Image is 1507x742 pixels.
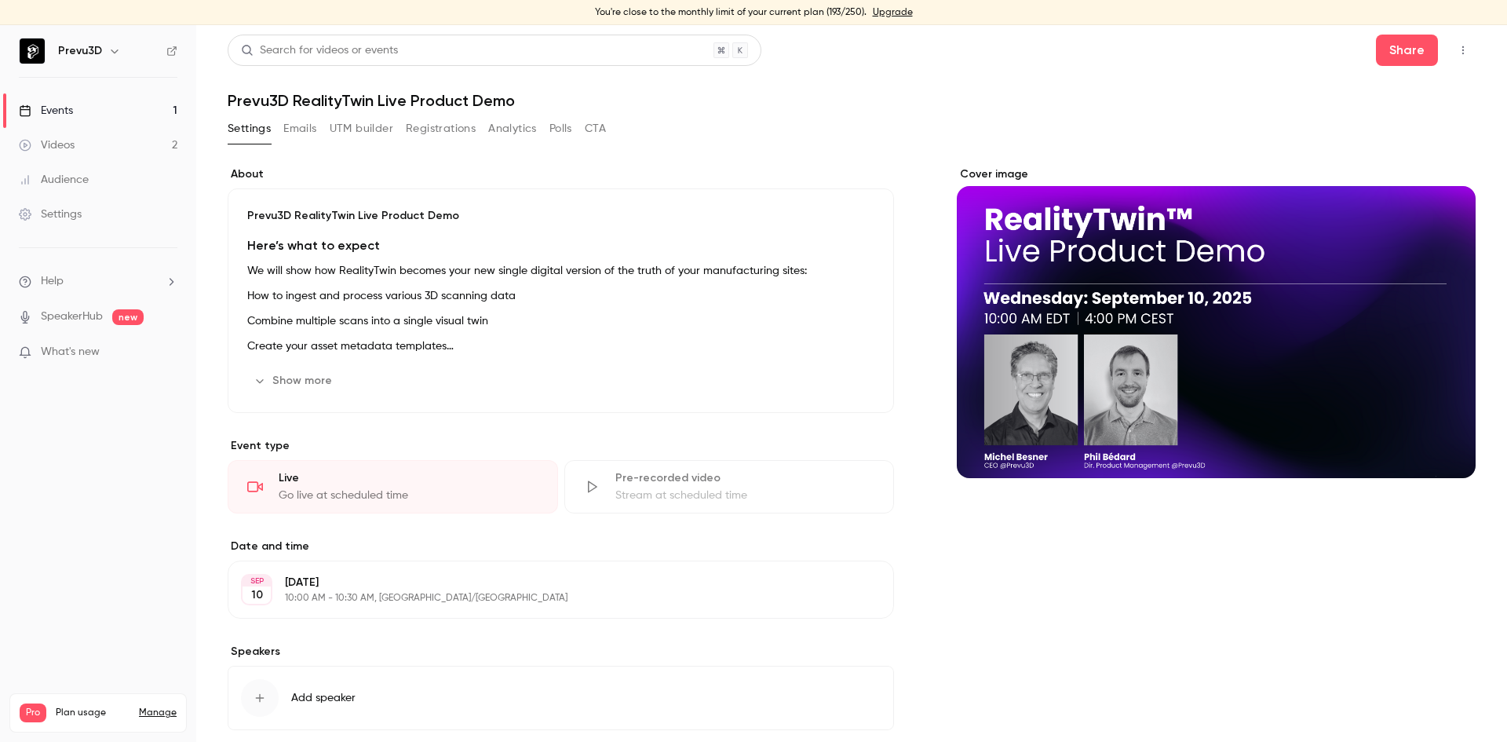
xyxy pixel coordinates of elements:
div: LiveGo live at scheduled time [228,460,558,514]
p: Combine multiple scans into a single visual twin [247,312,874,331]
span: new [112,309,144,325]
span: Plan usage [56,707,130,719]
h3: Here’s what to expect [247,236,874,255]
button: Emails [283,116,316,141]
div: Videos [19,137,75,153]
section: Cover image [957,166,1476,478]
div: Events [19,103,73,119]
p: We will show how RealityTwin becomes your new single digital version of the truth of your manufac... [247,261,874,280]
div: Stream at scheduled time [615,488,875,503]
span: What's new [41,344,100,360]
div: Audience [19,172,89,188]
a: Upgrade [873,6,913,19]
button: Registrations [406,116,476,141]
div: Search for videos or events [241,42,398,59]
div: Go live at scheduled time [279,488,538,503]
iframe: Noticeable Trigger [159,345,177,360]
div: Settings [19,207,82,222]
div: SEP [243,576,271,587]
button: Analytics [488,116,537,141]
li: help-dropdown-opener [19,273,177,290]
label: Speakers [228,644,894,660]
h1: Prevu3D RealityTwin Live Product Demo [228,91,1476,110]
div: Pre-recorded video [615,470,875,486]
div: Pre-recorded videoStream at scheduled time [564,460,895,514]
p: 10:00 AM - 10:30 AM, [GEOGRAPHIC_DATA]/[GEOGRAPHIC_DATA] [285,592,811,605]
p: 10 [251,587,263,603]
p: Create your asset metadata templates [247,337,874,356]
label: Date and time [228,539,894,554]
img: Prevu3D [20,38,45,64]
p: [DATE] [285,575,811,590]
span: Add speaker [291,690,356,706]
button: CTA [585,116,606,141]
span: Help [41,273,64,290]
button: Share [1376,35,1438,66]
button: Settings [228,116,271,141]
a: Manage [139,707,177,719]
button: Add speaker [228,666,894,730]
label: About [228,166,894,182]
button: UTM builder [330,116,393,141]
button: Show more [247,368,341,393]
button: Polls [549,116,572,141]
div: Live [279,470,538,486]
label: Cover image [957,166,1476,182]
p: How to ingest and process various 3D scanning data [247,287,874,305]
a: SpeakerHub [41,309,103,325]
p: Prevu3D RealityTwin Live Product Demo [247,208,874,224]
p: Event type [228,438,894,454]
span: Pro [20,704,46,722]
h6: Prevu3D [58,43,102,59]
